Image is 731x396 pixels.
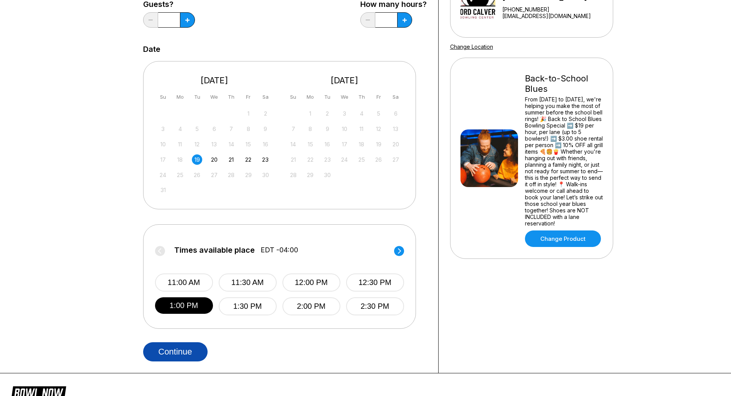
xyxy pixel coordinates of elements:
div: Not available Tuesday, September 16th, 2025 [322,139,333,149]
div: Not available Sunday, August 24th, 2025 [158,170,168,180]
div: Not available Saturday, September 6th, 2025 [391,108,401,119]
div: Not available Saturday, August 16th, 2025 [260,139,271,149]
a: Change Product [525,230,601,247]
div: Tu [322,92,333,102]
div: Not available Tuesday, September 9th, 2025 [322,124,333,134]
div: Not available Monday, September 15th, 2025 [305,139,315,149]
div: Not available Thursday, September 18th, 2025 [356,139,367,149]
div: Not available Saturday, August 30th, 2025 [260,170,271,180]
div: Not available Sunday, September 28th, 2025 [288,170,299,180]
div: Not available Tuesday, August 12th, 2025 [192,139,202,149]
div: Not available Sunday, August 17th, 2025 [158,154,168,165]
div: Not available Thursday, September 11th, 2025 [356,124,367,134]
button: 11:30 AM [219,273,277,292]
div: Not available Saturday, September 20th, 2025 [391,139,401,149]
div: Not available Wednesday, September 24th, 2025 [339,154,350,165]
div: Not available Sunday, August 10th, 2025 [158,139,168,149]
button: 1:30 PM [219,297,277,315]
div: Mo [305,92,315,102]
div: Not available Wednesday, August 13th, 2025 [209,139,219,149]
div: Su [288,92,299,102]
div: Choose Saturday, August 23rd, 2025 [260,154,271,165]
div: Su [158,92,168,102]
div: Not available Monday, September 8th, 2025 [305,124,315,134]
div: Not available Thursday, September 25th, 2025 [356,154,367,165]
div: month 2025-09 [287,108,402,180]
div: [DATE] [155,75,274,86]
button: 1:00 PM [155,297,213,314]
button: 2:00 PM [282,297,340,315]
div: Not available Thursday, August 14th, 2025 [226,139,236,149]
button: 2:30 PM [346,297,404,315]
div: [DATE] [285,75,404,86]
div: Not available Wednesday, August 27th, 2025 [209,170,219,180]
div: Choose Thursday, August 21st, 2025 [226,154,236,165]
div: Tu [192,92,202,102]
div: Not available Saturday, August 9th, 2025 [260,124,271,134]
div: Choose Tuesday, August 19th, 2025 [192,154,202,165]
div: Not available Thursday, September 4th, 2025 [356,108,367,119]
div: Sa [391,92,401,102]
div: Fr [373,92,384,102]
div: Choose Friday, August 22nd, 2025 [243,154,254,165]
div: Not available Tuesday, August 26th, 2025 [192,170,202,180]
button: 11:00 AM [155,273,213,292]
div: Sa [260,92,271,102]
div: Not available Sunday, September 21st, 2025 [288,154,299,165]
div: Not available Monday, August 11th, 2025 [175,139,185,149]
div: Not available Friday, September 19th, 2025 [373,139,384,149]
div: Not available Monday, August 25th, 2025 [175,170,185,180]
div: Not available Tuesday, September 23rd, 2025 [322,154,333,165]
div: Not available Monday, September 1st, 2025 [305,108,315,119]
button: 12:00 PM [282,273,340,292]
div: Choose Wednesday, August 20th, 2025 [209,154,219,165]
div: Not available Friday, September 5th, 2025 [373,108,384,119]
div: Not available Sunday, September 7th, 2025 [288,124,299,134]
div: Not available Thursday, August 7th, 2025 [226,124,236,134]
a: [EMAIL_ADDRESS][DOMAIN_NAME] [502,13,609,19]
div: Not available Sunday, August 31st, 2025 [158,185,168,195]
div: We [339,92,350,102]
div: month 2025-08 [157,108,272,196]
div: Not available Sunday, August 3rd, 2025 [158,124,168,134]
button: 12:30 PM [346,273,404,292]
div: Th [226,92,236,102]
span: EDT -04:00 [261,246,298,254]
div: Not available Friday, September 26th, 2025 [373,154,384,165]
div: Back-to-School Blues [525,73,603,94]
div: Not available Tuesday, August 5th, 2025 [192,124,202,134]
div: Fr [243,92,254,102]
div: Not available Tuesday, September 30th, 2025 [322,170,333,180]
div: Not available Friday, September 12th, 2025 [373,124,384,134]
div: Not available Wednesday, September 3rd, 2025 [339,108,350,119]
div: Not available Monday, August 18th, 2025 [175,154,185,165]
div: Not available Saturday, September 13th, 2025 [391,124,401,134]
div: [PHONE_NUMBER] [502,6,609,13]
a: Change Location [450,43,493,50]
button: Continue [143,342,208,361]
div: Not available Wednesday, September 17th, 2025 [339,139,350,149]
div: Not available Tuesday, September 2nd, 2025 [322,108,333,119]
div: Not available Monday, September 22nd, 2025 [305,154,315,165]
div: Not available Wednesday, September 10th, 2025 [339,124,350,134]
div: Not available Thursday, August 28th, 2025 [226,170,236,180]
div: Not available Friday, August 1st, 2025 [243,108,254,119]
div: From [DATE] to [DATE], we're helping you make the most of summer before the school bell rings! 🎉 ... [525,96,603,227]
div: Not available Wednesday, August 6th, 2025 [209,124,219,134]
img: Back-to-School Blues [460,129,518,187]
div: We [209,92,219,102]
div: Th [356,92,367,102]
div: Mo [175,92,185,102]
div: Not available Monday, August 4th, 2025 [175,124,185,134]
div: Not available Sunday, September 14th, 2025 [288,139,299,149]
div: Not available Friday, August 8th, 2025 [243,124,254,134]
div: Not available Saturday, August 2nd, 2025 [260,108,271,119]
div: Not available Friday, August 29th, 2025 [243,170,254,180]
div: Not available Friday, August 15th, 2025 [243,139,254,149]
label: Date [143,45,160,53]
div: Not available Monday, September 29th, 2025 [305,170,315,180]
span: Times available place [174,246,255,254]
div: Not available Saturday, September 27th, 2025 [391,154,401,165]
